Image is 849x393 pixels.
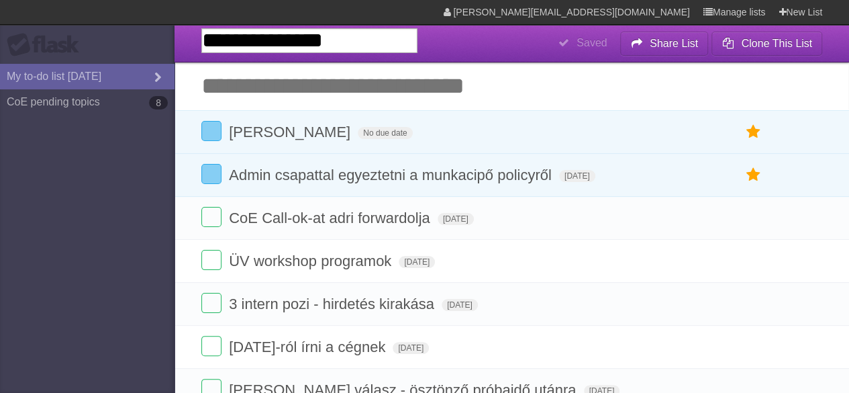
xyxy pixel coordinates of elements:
[201,250,221,270] label: Done
[7,33,87,57] div: Flask
[620,32,709,56] button: Share List
[229,296,438,312] span: 3 intern pozi - hirdetés kirakása
[711,32,822,56] button: Clone This List
[201,207,221,227] label: Done
[229,253,395,269] span: ÜV workshop programok
[149,96,168,110] b: 8
[438,213,474,225] span: [DATE]
[559,170,595,182] span: [DATE]
[577,37,607,48] b: Saved
[741,38,812,49] b: Clone This List
[229,124,354,140] span: [PERSON_NAME]
[229,167,555,183] span: Admin csapattal egyeztetni a munkacipő policyről
[201,164,221,184] label: Done
[650,38,698,49] b: Share List
[740,164,766,186] label: Star task
[358,127,412,139] span: No due date
[229,210,434,226] span: CoE Call-ok-at adri forwardolja
[201,293,221,313] label: Done
[393,342,429,354] span: [DATE]
[229,339,389,355] span: [DATE]-ról írni a cégnek
[201,336,221,356] label: Done
[740,121,766,143] label: Star task
[442,299,478,311] span: [DATE]
[201,121,221,141] label: Done
[399,256,435,268] span: [DATE]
